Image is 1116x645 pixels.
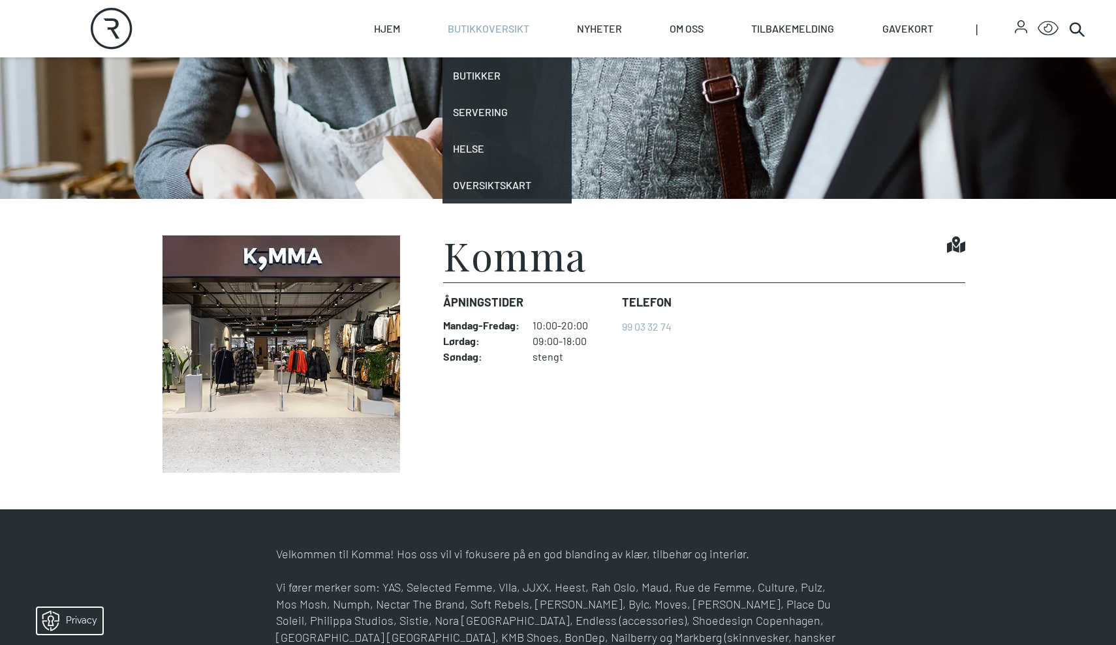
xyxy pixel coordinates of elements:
[442,94,572,130] a: Servering
[533,319,612,332] dd: 10:00-20:00
[533,335,612,348] dd: 09:00-18:00
[442,57,572,94] a: Butikker
[13,603,119,638] iframe: Manage Preferences
[443,293,612,311] dt: Åpningstider
[443,350,519,363] dt: Søndag :
[622,293,672,311] dt: Telefon
[443,319,519,332] dt: Mandag - Fredag :
[443,335,519,348] dt: Lørdag :
[1070,283,1116,293] details: Attribution
[442,130,572,167] a: Helse
[1038,18,1059,39] button: Open Accessibility Menu
[533,350,612,363] dd: stengt
[1073,285,1105,292] div: © Mappedin
[622,320,672,333] a: 99 03 32 74
[443,235,587,275] h1: Komma
[276,546,840,563] p: Velkommen til Komma! Hos oss vil vi fokusere på en god blanding av klær, tilbehør og interiør.
[442,167,572,203] a: Oversiktskart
